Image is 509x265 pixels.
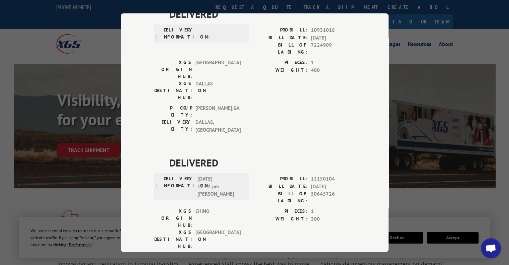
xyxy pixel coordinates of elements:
[154,105,192,119] label: PICKUP CITY:
[311,215,355,223] span: 300
[255,175,308,183] label: PROBILL:
[169,6,355,21] span: DELIVERED
[255,42,308,56] label: BILL OF LADING:
[195,80,241,101] span: DALLAS
[255,208,308,215] label: PIECES:
[311,190,355,204] span: 50645726
[311,66,355,74] span: 400
[195,59,241,80] span: [GEOGRAPHIC_DATA]
[311,59,355,67] span: 1
[311,175,355,183] span: 13150104
[154,80,192,101] label: XGS DESTINATION HUB:
[311,26,355,34] span: 10931018
[255,59,308,67] label: PIECES:
[311,34,355,42] span: [DATE]
[255,183,308,190] label: BILL DATE:
[195,229,241,250] span: [GEOGRAPHIC_DATA]
[154,229,192,250] label: XGS DESTINATION HUB:
[156,175,194,198] label: DELIVERY INFORMATION:
[195,105,241,119] span: [PERSON_NAME] , GA
[195,119,241,134] span: DALLAS , [GEOGRAPHIC_DATA]
[156,26,194,41] label: DELIVERY INFORMATION:
[169,155,355,170] span: DELIVERED
[311,208,355,215] span: 1
[154,119,192,134] label: DELIVERY CITY:
[481,238,501,258] div: Open chat
[255,66,308,74] label: WEIGHT:
[255,26,308,34] label: PROBILL:
[154,208,192,229] label: XGS ORIGIN HUB:
[197,175,243,198] span: [DATE] 12:22 pm [PERSON_NAME]
[311,183,355,190] span: [DATE]
[195,208,241,229] span: CHINO
[255,190,308,204] label: BILL OF LADING:
[154,59,192,80] label: XGS ORIGIN HUB:
[255,215,308,223] label: WEIGHT:
[311,42,355,56] span: 7224909
[255,34,308,42] label: BILL DATE:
